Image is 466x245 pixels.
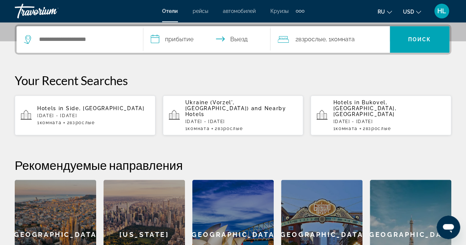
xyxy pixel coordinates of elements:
span: 2 [215,126,243,131]
span: Hotels in [333,99,360,105]
span: Комната [336,126,358,131]
span: , 1 [326,34,355,45]
span: Комната [331,36,355,43]
a: Отели [162,8,178,14]
a: Travorium [15,1,88,21]
span: Комната [40,120,62,125]
p: [DATE] - [DATE] [333,119,445,124]
span: Side, [GEOGRAPHIC_DATA] [66,105,145,111]
a: автомобилей [223,8,256,14]
iframe: Кнопка для запуску вікна повідомлень [437,216,460,239]
span: Взрослые [218,126,243,131]
button: Hotels in Bukovel, [GEOGRAPHIC_DATA], [GEOGRAPHIC_DATA][DATE] - [DATE]1Комната2Взрослые [311,95,451,136]
button: Search [390,26,449,53]
span: 2 [67,120,95,125]
span: HL [437,7,446,15]
span: Ukraine (Vorzel', [GEOGRAPHIC_DATA]) [185,99,249,111]
button: Ukraine (Vorzel', [GEOGRAPHIC_DATA]) and Nearby Hotels[DATE] - [DATE]1Комната2Взрослые [163,95,304,136]
span: Взрослые [70,120,95,125]
span: USD [403,9,414,15]
p: [DATE] - [DATE] [37,113,150,118]
span: Взрослые [298,36,326,43]
button: User Menu [432,3,451,19]
h2: Рекомендуемые направления [15,158,451,172]
span: Hotels in [37,105,64,111]
button: Hotels in Side, [GEOGRAPHIC_DATA][DATE] - [DATE]1Комната2Взрослые [15,95,155,136]
span: 2 [363,126,391,131]
span: 1 [333,126,357,131]
button: Change currency [403,6,421,17]
span: 1 [37,120,62,125]
span: Bukovel, [GEOGRAPHIC_DATA], [GEOGRAPHIC_DATA] [333,99,396,117]
span: Взрослые [365,126,390,131]
button: Change language [378,6,392,17]
button: Select check in and out date [143,26,270,53]
a: Круизы [270,8,288,14]
span: 1 [185,126,210,131]
p: [DATE] - [DATE] [185,119,298,124]
span: ru [378,9,385,15]
p: Your Recent Searches [15,73,451,88]
button: Extra navigation items [296,5,304,17]
input: Search hotel destination [38,34,132,45]
a: рейсы [193,8,208,14]
span: Поиск [408,36,431,42]
span: Комната [188,126,210,131]
button: Travelers: 2 adults, 0 children [270,26,390,53]
span: 2 [295,34,326,45]
span: and Nearby Hotels [185,105,286,117]
div: Search widget [17,26,449,53]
